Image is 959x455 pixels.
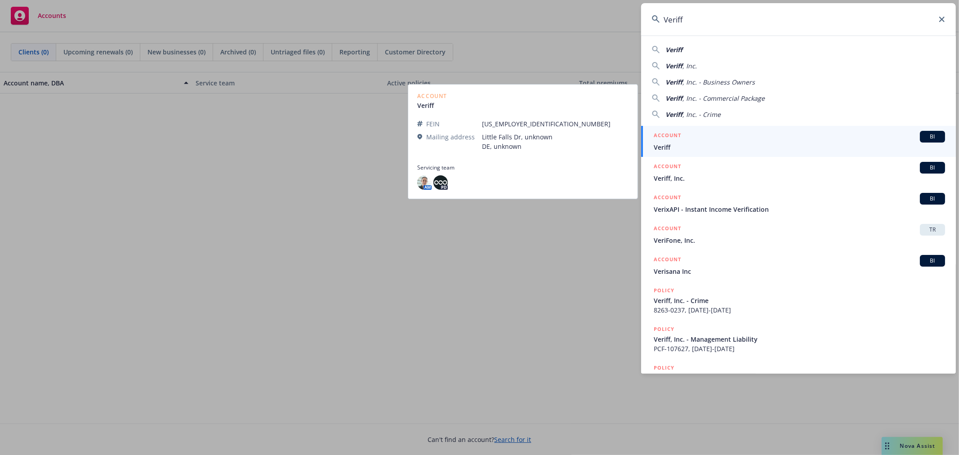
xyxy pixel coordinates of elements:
span: Veriff [665,78,682,86]
span: VerixAPI - Instant Income Verification [654,205,945,214]
a: ACCOUNTBIVerixAPI - Instant Income Verification [641,188,956,219]
span: TR [923,226,941,234]
a: ACCOUNTBIVerisana Inc [641,250,956,281]
span: BI [923,195,941,203]
span: Veriff [654,143,945,152]
span: Veriff [665,45,682,54]
span: , Inc. [682,62,697,70]
span: , Inc. - Commercial Package [682,94,765,103]
span: PCF-107627, [DATE]-[DATE] [654,344,945,353]
span: BI [923,133,941,141]
span: Veriff, Inc. - Excess Liability [654,373,945,383]
h5: ACCOUNT [654,193,681,204]
a: POLICYVeriff, Inc. - Excess Liability [641,358,956,397]
span: Veriff [665,110,682,119]
span: Veriff, Inc. - Crime [654,296,945,305]
h5: ACCOUNT [654,162,681,173]
input: Search... [641,3,956,36]
a: ACCOUNTBIVeriff, Inc. [641,157,956,188]
span: BI [923,257,941,265]
h5: ACCOUNT [654,224,681,235]
span: Veriff, Inc. [654,174,945,183]
h5: POLICY [654,363,674,372]
a: ACCOUNTTRVeriFone, Inc. [641,219,956,250]
a: POLICYVeriff, Inc. - Management LiabilityPCF-107627, [DATE]-[DATE] [641,320,956,358]
span: Veriff [665,94,682,103]
a: ACCOUNTBIVeriff [641,126,956,157]
span: BI [923,164,941,172]
h5: POLICY [654,325,674,334]
span: , Inc. - Crime [682,110,721,119]
span: Veriff [665,62,682,70]
span: Verisana Inc [654,267,945,276]
h5: POLICY [654,286,674,295]
span: 8263-0237, [DATE]-[DATE] [654,305,945,315]
a: POLICYVeriff, Inc. - Crime8263-0237, [DATE]-[DATE] [641,281,956,320]
h5: ACCOUNT [654,131,681,142]
span: Veriff, Inc. - Management Liability [654,335,945,344]
span: VeriFone, Inc. [654,236,945,245]
span: , Inc. - Business Owners [682,78,755,86]
h5: ACCOUNT [654,255,681,266]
